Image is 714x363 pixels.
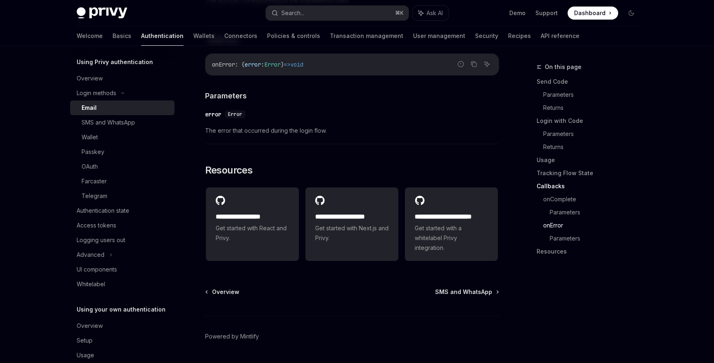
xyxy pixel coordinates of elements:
[267,26,320,46] a: Policies & controls
[482,59,492,69] button: Ask AI
[77,57,153,67] h5: Using Privy authentication
[475,26,498,46] a: Security
[330,26,403,46] a: Transaction management
[77,73,103,83] div: Overview
[82,162,98,171] div: OAuth
[543,193,644,206] a: onComplete
[205,164,253,177] span: Resources
[545,62,581,72] span: On this page
[212,288,239,296] span: Overview
[82,191,107,201] div: Telegram
[427,9,443,17] span: Ask AI
[395,10,404,16] span: ⌘ K
[70,145,175,159] a: Passkey
[541,26,579,46] a: API reference
[264,61,281,68] span: Error
[537,154,644,167] a: Usage
[77,305,166,314] h5: Using your own authentication
[77,88,116,98] div: Login methods
[284,61,290,68] span: =>
[70,218,175,233] a: Access tokens
[205,110,221,118] div: error
[224,26,257,46] a: Connectors
[82,103,97,113] div: Email
[77,350,94,360] div: Usage
[543,219,644,232] a: onError
[77,265,117,274] div: UI components
[415,223,488,253] span: Get started with a whitelabel Privy integration.
[413,6,449,20] button: Ask AI
[509,9,526,17] a: Demo
[212,61,235,68] span: onError
[82,118,135,127] div: SMS and WhatsApp
[290,61,303,68] span: void
[435,288,498,296] a: SMS and WhatsApp
[70,333,175,348] a: Setup
[77,206,129,216] div: Authentication state
[77,7,127,19] img: dark logo
[77,321,103,331] div: Overview
[216,223,289,243] span: Get started with React and Privy.
[537,114,644,127] a: Login with Code
[70,262,175,277] a: UI components
[543,140,644,154] a: Returns
[550,206,644,219] a: Parameters
[82,147,104,157] div: Passkey
[281,61,284,68] span: )
[568,7,618,20] a: Dashboard
[70,174,175,189] a: Farcaster
[205,90,247,101] span: Parameters
[205,126,499,136] span: The error that occurred during the login flow.
[537,75,644,88] a: Send Code
[70,71,175,86] a: Overview
[550,232,644,245] a: Parameters
[77,26,103,46] a: Welcome
[70,277,175,292] a: Whitelabel
[537,245,644,258] a: Resources
[206,288,239,296] a: Overview
[70,115,175,130] a: SMS and WhatsApp
[205,332,259,341] a: Powered by Mintlify
[70,189,175,203] a: Telegram
[266,6,409,20] button: Search...⌘K
[537,167,644,180] a: Tracking Flow State
[113,26,131,46] a: Basics
[77,235,125,245] div: Logging users out
[70,100,175,115] a: Email
[141,26,183,46] a: Authentication
[543,88,644,101] a: Parameters
[508,26,531,46] a: Recipes
[228,111,242,118] span: Error
[261,61,264,68] span: :
[455,59,466,69] button: Report incorrect code
[281,8,304,18] div: Search...
[70,348,175,363] a: Usage
[315,223,389,243] span: Get started with Next.js and Privy.
[543,127,644,140] a: Parameters
[469,59,479,69] button: Copy the contents from the code block
[77,336,93,345] div: Setup
[543,101,644,114] a: Returns
[70,130,175,145] a: Wallet
[413,26,465,46] a: User management
[70,159,175,174] a: OAuth
[625,7,638,20] button: Toggle dark mode
[574,9,606,17] span: Dashboard
[82,176,107,186] div: Farcaster
[77,279,105,289] div: Whitelabel
[235,61,245,68] span: : (
[77,220,116,230] div: Access tokens
[245,61,261,68] span: error
[70,233,175,247] a: Logging users out
[537,180,644,193] a: Callbacks
[535,9,558,17] a: Support
[82,132,98,142] div: Wallet
[193,26,214,46] a: Wallets
[70,203,175,218] a: Authentication state
[70,318,175,333] a: Overview
[435,288,492,296] span: SMS and WhatsApp
[77,250,104,260] div: Advanced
